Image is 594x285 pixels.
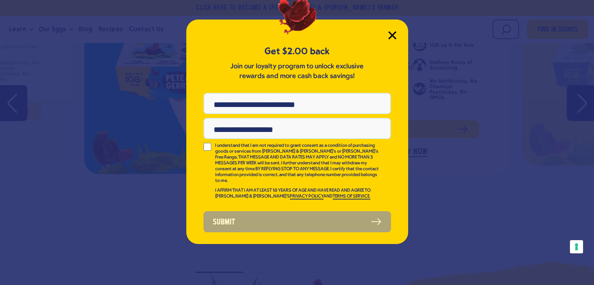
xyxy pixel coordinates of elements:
[570,240,583,253] button: Your consent preferences for tracking technologies
[203,45,391,58] h5: Get $2.00 back
[290,194,323,199] a: PRIVACY POLICY
[215,188,380,199] p: I AFFIRM THAT I AM AT LEAST 18 YEARS OF AGE AND HAVE READ AND AGREE TO [PERSON_NAME] & [PERSON_NA...
[203,143,211,151] input: I understand that I am not required to grant consent as a condition of purchasing goods or servic...
[203,211,391,232] button: Submit
[215,143,380,184] p: I understand that I am not required to grant consent as a condition of purchasing goods or servic...
[229,62,366,81] p: Join our loyalty program to unlock exclusive rewards and more cash back savings!
[388,31,396,39] button: Close Modal
[333,194,370,199] a: TERMS OF SERVICE.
